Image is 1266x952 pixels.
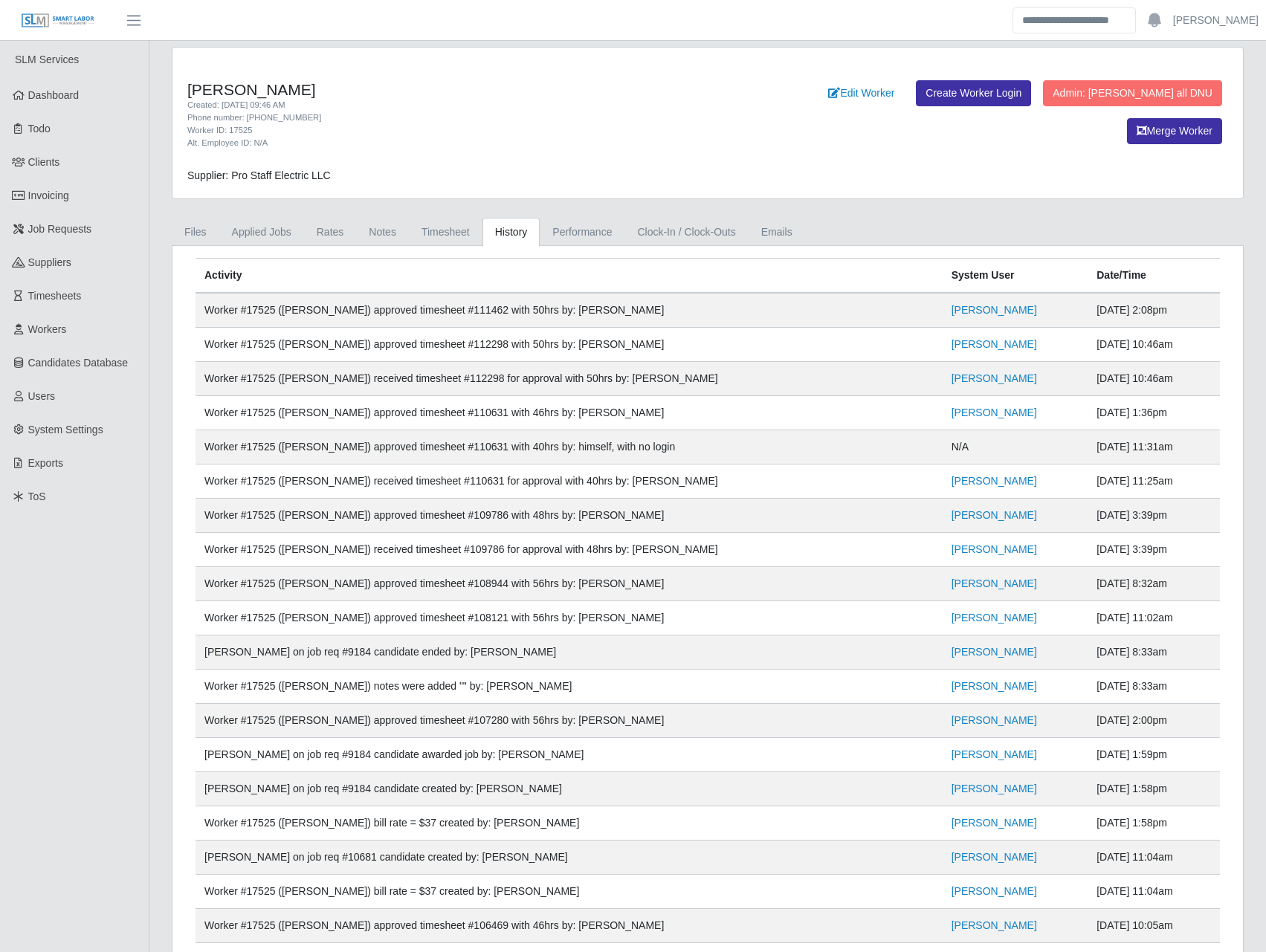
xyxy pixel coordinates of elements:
[1088,499,1220,533] td: [DATE] 3:39pm
[1043,80,1222,106] button: Admin: [PERSON_NAME] all DNU
[952,885,1037,897] a: [PERSON_NAME]
[952,304,1037,316] a: [PERSON_NAME]
[1088,362,1220,396] td: [DATE] 10:46am
[196,738,943,772] td: [PERSON_NAME] on job req #9184 candidate awarded job by: [PERSON_NAME]
[952,475,1037,487] a: [PERSON_NAME]
[952,407,1037,418] a: [PERSON_NAME]
[1013,7,1136,33] input: Search
[1088,704,1220,738] td: [DATE] 2:00pm
[952,680,1037,692] a: [PERSON_NAME]
[952,851,1037,863] a: [PERSON_NAME]
[187,124,785,137] div: Worker ID: 17525
[28,357,129,369] span: Candidates Database
[1088,909,1220,943] td: [DATE] 10:05am
[952,817,1037,829] a: [PERSON_NAME]
[304,218,357,247] a: Rates
[196,293,943,328] td: Worker #17525 ([PERSON_NAME]) approved timesheet #111462 with 50hrs by: [PERSON_NAME]
[952,612,1037,624] a: [PERSON_NAME]
[196,772,943,806] td: [PERSON_NAME] on job req #9184 candidate created by: [PERSON_NAME]
[409,218,482,247] a: Timesheet
[1088,464,1220,499] td: [DATE] 11:25am
[943,430,1088,464] td: N/A
[28,390,56,402] span: Users
[196,396,943,430] td: Worker #17525 ([PERSON_NAME]) approved timesheet #110631 with 46hrs by: [PERSON_NAME]
[1088,806,1220,841] td: [DATE] 1:58pm
[952,543,1037,555] a: [PERSON_NAME]
[28,123,51,135] span: Todo
[196,362,943,396] td: Worker #17525 ([PERSON_NAME]) received timesheet #112298 for approval with 50hrs by: [PERSON_NAME]
[818,80,904,106] a: Edit Worker
[28,290,82,302] span: Timesheets
[952,338,1037,350] a: [PERSON_NAME]
[28,424,103,435] span: System Settings
[1088,533,1220,567] td: [DATE] 3:39pm
[196,533,943,567] td: Worker #17525 ([PERSON_NAME]) received timesheet #109786 for approval with 48hrs by: [PERSON_NAME]
[187,80,785,99] h4: [PERSON_NAME]
[219,218,304,247] a: Applied Jobs
[952,577,1037,589] a: [PERSON_NAME]
[1088,293,1220,328] td: [DATE] 2:08pm
[196,841,943,875] td: [PERSON_NAME] on job req #10681 candidate created by: [PERSON_NAME]
[916,80,1031,106] a: Create Worker Login
[196,259,943,294] th: Activity
[356,218,409,247] a: Notes
[624,218,748,247] a: Clock-In / Clock-Outs
[28,156,60,168] span: Clients
[1088,841,1220,875] td: [DATE] 11:04am
[482,218,540,247] a: History
[1088,567,1220,601] td: [DATE] 8:32am
[196,430,943,464] td: Worker #17525 ([PERSON_NAME]) approved timesheet #110631 with 40hrs by: himself, with no login
[21,13,95,29] img: SLM Logo
[1088,772,1220,806] td: [DATE] 1:58pm
[1088,635,1220,670] td: [DATE] 8:33am
[28,457,63,469] span: Exports
[28,190,69,201] span: Invoicing
[196,499,943,533] td: Worker #17525 ([PERSON_NAME]) approved timesheet #109786 with 48hrs by: [PERSON_NAME]
[952,372,1037,384] a: [PERSON_NAME]
[196,704,943,738] td: Worker #17525 ([PERSON_NAME]) approved timesheet #107280 with 56hrs by: [PERSON_NAME]
[28,256,71,268] span: Suppliers
[1088,670,1220,704] td: [DATE] 8:33am
[196,875,943,909] td: Worker #17525 ([PERSON_NAME]) bill rate = $37 created by: [PERSON_NAME]
[1088,259,1220,294] th: Date/Time
[196,464,943,499] td: Worker #17525 ([PERSON_NAME]) received timesheet #110631 for approval with 40hrs by: [PERSON_NAME]
[196,601,943,635] td: Worker #17525 ([PERSON_NAME]) approved timesheet #108121 with 56hrs by: [PERSON_NAME]
[952,509,1037,521] a: [PERSON_NAME]
[187,169,331,181] span: Supplier: Pro Staff Electric LLC
[1088,738,1220,772] td: [DATE] 1:59pm
[196,806,943,841] td: Worker #17525 ([PERSON_NAME]) bill rate = $37 created by: [PERSON_NAME]
[196,909,943,943] td: Worker #17525 ([PERSON_NAME]) approved timesheet #106469 with 46hrs by: [PERSON_NAME]
[187,99,785,111] div: Created: [DATE] 09:46 AM
[28,223,92,235] span: Job Requests
[187,137,785,149] div: Alt. Employee ID: N/A
[952,783,1037,794] a: [PERSON_NAME]
[196,670,943,704] td: Worker #17525 ([PERSON_NAME]) notes were added "" by: [PERSON_NAME]
[952,714,1037,726] a: [PERSON_NAME]
[1088,396,1220,430] td: [DATE] 1:36pm
[1127,118,1222,144] button: Merge Worker
[943,259,1088,294] th: System User
[196,567,943,601] td: Worker #17525 ([PERSON_NAME]) approved timesheet #108944 with 56hrs by: [PERSON_NAME]
[172,218,219,247] a: Files
[1088,875,1220,909] td: [DATE] 11:04am
[187,111,785,124] div: Phone number: [PHONE_NUMBER]
[1088,430,1220,464] td: [DATE] 11:31am
[28,89,80,101] span: Dashboard
[1088,601,1220,635] td: [DATE] 11:02am
[28,490,46,502] span: ToS
[952,646,1037,658] a: [PERSON_NAME]
[196,328,943,362] td: Worker #17525 ([PERSON_NAME]) approved timesheet #112298 with 50hrs by: [PERSON_NAME]
[749,218,805,247] a: Emails
[1173,13,1259,28] a: [PERSON_NAME]
[196,635,943,670] td: [PERSON_NAME] on job req #9184 candidate ended by: [PERSON_NAME]
[1088,328,1220,362] td: [DATE] 10:46am
[28,323,67,335] span: Workers
[952,748,1037,760] a: [PERSON_NAME]
[952,919,1037,931] a: [PERSON_NAME]
[15,54,79,65] span: SLM Services
[540,218,624,247] a: Performance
